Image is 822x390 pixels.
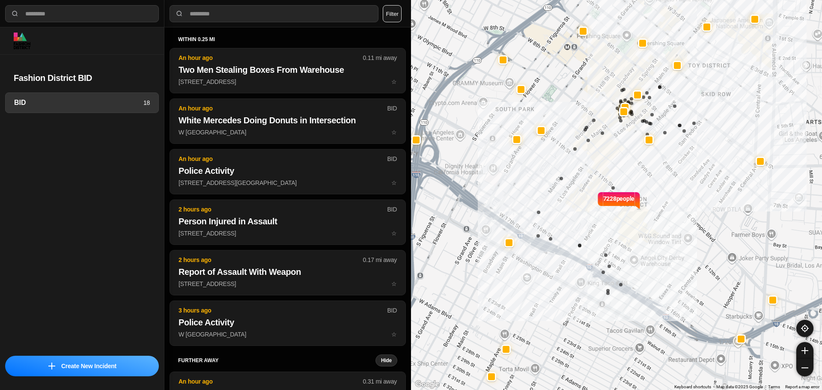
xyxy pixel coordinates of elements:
p: Create New Incident [61,362,116,370]
h5: further away [178,357,375,364]
a: Terms (opens in new tab) [768,384,780,389]
p: [STREET_ADDRESS][GEOGRAPHIC_DATA] [179,179,397,187]
span: star [391,331,397,338]
a: An hour agoBIDPolice Activity[STREET_ADDRESS][GEOGRAPHIC_DATA]star [170,179,406,186]
button: iconCreate New Incident [5,356,159,376]
p: 0.17 mi away [363,256,397,264]
img: notch [634,191,641,210]
a: Report a map error [785,384,819,389]
img: recenter [801,325,809,332]
h2: White Mercedes Doing Donuts in Intersection [179,114,397,126]
button: zoom-in [796,342,813,359]
button: 2 hours ago0.17 mi awayReport of Assault With Weapon[STREET_ADDRESS]star [170,250,406,295]
img: search [11,9,19,18]
p: An hour ago [179,155,387,163]
small: Hide [381,357,392,364]
p: An hour ago [179,377,363,386]
h2: Report of Assault With Weapon [179,266,397,278]
p: 2 hours ago [179,256,363,264]
p: An hour ago [179,54,363,62]
button: An hour agoBIDWhite Mercedes Doing Donuts in IntersectionW [GEOGRAPHIC_DATA]star [170,98,406,144]
p: 7228 people [603,194,635,213]
img: logo [14,33,30,49]
img: zoom-out [801,364,808,371]
span: star [391,230,397,237]
p: BID [387,155,397,163]
span: Map data ©2025 Google [716,384,763,389]
p: W [GEOGRAPHIC_DATA] [179,128,397,137]
a: 2 hours agoBIDPerson Injured in Assault[STREET_ADDRESS]star [170,229,406,237]
button: recenter [796,320,813,337]
span: star [391,78,397,85]
p: 0.31 mi away [363,377,397,386]
img: icon [48,363,55,369]
button: Keyboard shortcuts [674,384,711,390]
p: W [GEOGRAPHIC_DATA] [179,330,397,339]
p: 18 [143,98,150,107]
img: zoom-in [801,347,808,354]
img: Google [413,379,441,390]
p: [STREET_ADDRESS] [179,280,397,288]
h2: Police Activity [179,165,397,177]
button: Filter [383,5,402,22]
a: BID18 [5,92,159,113]
p: 0.11 mi away [363,54,397,62]
a: An hour agoBIDWhite Mercedes Doing Donuts in IntersectionW [GEOGRAPHIC_DATA]star [170,128,406,136]
h3: BID [14,98,143,108]
h2: Police Activity [179,316,397,328]
button: Hide [375,354,397,366]
a: Open this area in Google Maps (opens a new window) [413,379,441,390]
a: An hour ago0.11 mi awayTwo Men Stealing Boxes From Warehouse[STREET_ADDRESS]star [170,78,406,85]
a: 3 hours agoBIDPolice ActivityW [GEOGRAPHIC_DATA]star [170,330,406,338]
h2: Two Men Stealing Boxes From Warehouse [179,64,397,76]
button: An hour ago0.11 mi awayTwo Men Stealing Boxes From Warehouse[STREET_ADDRESS]star [170,48,406,93]
button: zoom-out [796,359,813,376]
p: 2 hours ago [179,205,387,214]
button: 3 hours agoBIDPolice ActivityW [GEOGRAPHIC_DATA]star [170,301,406,346]
p: BID [387,205,397,214]
img: notch [597,191,603,210]
p: [STREET_ADDRESS] [179,77,397,86]
p: BID [387,104,397,113]
h5: within 0.25 mi [178,36,397,43]
p: BID [387,306,397,315]
a: 2 hours ago0.17 mi awayReport of Assault With Weapon[STREET_ADDRESS]star [170,280,406,287]
button: An hour agoBIDPolice Activity[STREET_ADDRESS][GEOGRAPHIC_DATA]star [170,149,406,194]
p: [STREET_ADDRESS] [179,229,397,238]
img: search [175,9,184,18]
p: 3 hours ago [179,306,387,315]
p: An hour ago [179,104,387,113]
span: star [391,179,397,186]
h2: Person Injured in Assault [179,215,397,227]
span: star [391,129,397,136]
span: star [391,280,397,287]
h2: Fashion District BID [14,72,150,84]
button: 2 hours agoBIDPerson Injured in Assault[STREET_ADDRESS]star [170,199,406,245]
